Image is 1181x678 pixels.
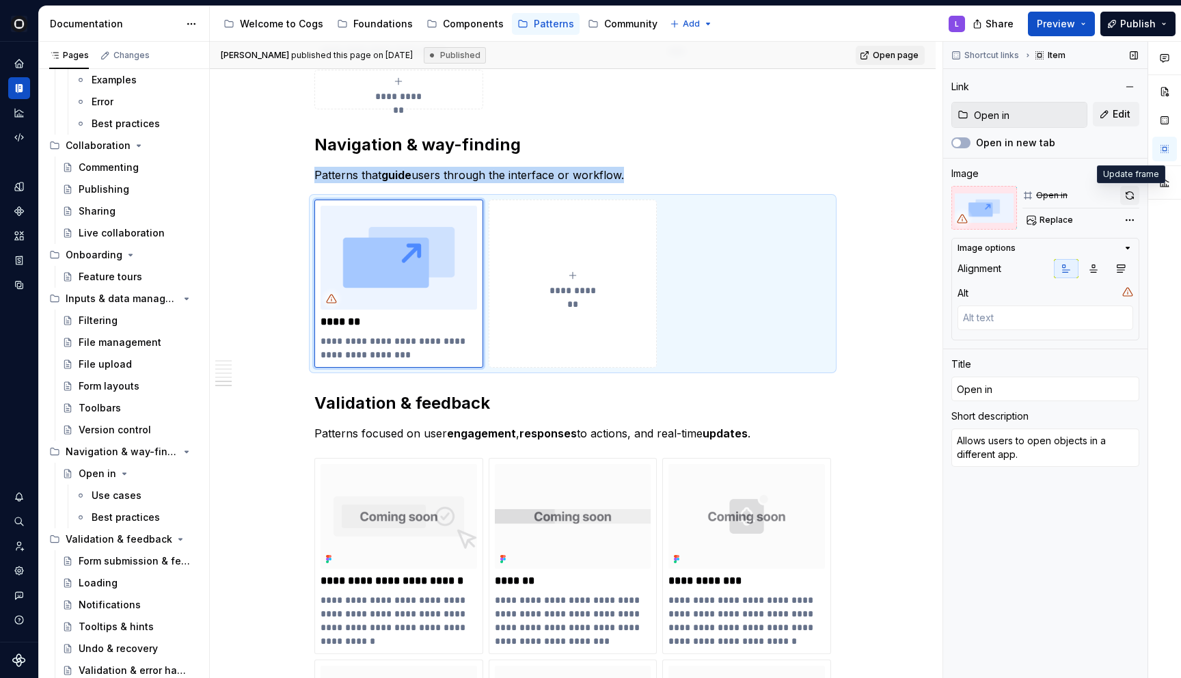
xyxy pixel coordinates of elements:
[495,464,651,568] img: a6b6ee72-b542-4e04-8628-de299fa51c2f.png
[8,176,30,198] a: Design tokens
[79,554,191,568] div: Form submission & feedback
[66,292,178,306] div: Inputs & data management
[57,157,204,178] a: Commenting
[11,16,27,32] img: 293001da-8814-4710-858c-a22b548e5d5c.png
[12,653,26,667] svg: Supernova Logo
[57,594,204,616] a: Notifications
[8,486,30,508] button: Notifications
[353,17,413,31] div: Foundations
[314,167,831,183] p: Patterns that users through the interface or workflow.
[57,266,204,288] a: Feature tours
[8,102,30,124] a: Analytics
[44,528,204,550] div: Validation & feedback
[1037,17,1075,31] span: Preview
[57,178,204,200] a: Publishing
[8,249,30,271] a: Storybook stories
[381,168,411,182] strong: guide
[1097,165,1165,183] div: Update frame
[50,17,179,31] div: Documentation
[447,426,516,440] strong: engagement
[951,357,971,371] div: Title
[92,95,113,109] div: Error
[70,485,204,506] a: Use cases
[57,353,204,375] a: File upload
[79,620,154,634] div: Tooltips & hints
[70,113,204,135] a: Best practices
[57,572,204,594] a: Loading
[57,331,204,353] a: File management
[218,10,663,38] div: Page tree
[951,429,1139,467] textarea: Allows users to open objects in a different app.
[955,18,959,29] div: L
[8,77,30,99] a: Documentation
[57,616,204,638] a: Tooltips & hints
[79,204,116,218] div: Sharing
[666,14,717,33] button: Add
[582,13,663,35] a: Community
[1022,211,1079,230] button: Replace
[221,50,289,60] span: [PERSON_NAME]
[1036,190,1068,201] div: Open in
[49,50,89,61] div: Pages
[512,13,580,35] a: Patterns
[8,535,30,557] a: Invite team
[79,423,151,437] div: Version control
[57,375,204,397] a: Form layouts
[958,286,968,300] div: Alt
[79,664,191,677] div: Validation & error handling
[958,262,1001,275] div: Alignment
[1120,17,1156,31] span: Publish
[79,182,129,196] div: Publishing
[668,464,825,568] img: 9ffc2d85-5dcf-433d-a5da-d6a8f8c0befc.png
[57,638,204,660] a: Undo & recovery
[92,489,141,502] div: Use cases
[8,126,30,148] a: Code automation
[92,73,137,87] div: Examples
[66,248,122,262] div: Onboarding
[321,206,477,310] img: a042ad5e-e85b-43db-89e0-60ada0d0198d.png
[951,377,1139,401] input: Add title
[8,560,30,582] a: Settings
[951,80,969,94] div: Link
[79,379,139,393] div: Form layouts
[240,17,323,31] div: Welcome to Cogs
[314,134,831,156] h2: Navigation & way-finding
[424,47,486,64] div: Published
[683,18,700,29] span: Add
[1028,12,1095,36] button: Preview
[8,200,30,222] a: Components
[964,50,1019,61] span: Shortcut links
[79,270,142,284] div: Feature tours
[79,314,118,327] div: Filtering
[70,69,204,91] a: Examples
[321,464,477,568] img: 39debd8b-b1b7-4d65-9f0f-e66d327f5f98.png
[79,357,132,371] div: File upload
[8,511,30,532] button: Search ⌘K
[66,445,178,459] div: Navigation & way-finding
[951,186,1017,230] img: a042ad5e-e85b-43db-89e0-60ada0d0198d.png
[113,50,150,61] div: Changes
[519,426,577,440] strong: responses
[1040,215,1073,226] span: Replace
[8,274,30,296] a: Data sources
[966,12,1022,36] button: Share
[66,139,131,152] div: Collaboration
[958,243,1133,254] button: Image options
[958,243,1016,254] div: Image options
[44,244,204,266] div: Onboarding
[79,161,139,174] div: Commenting
[947,46,1025,65] button: Shortcut links
[92,117,160,131] div: Best practices
[1113,107,1130,121] span: Edit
